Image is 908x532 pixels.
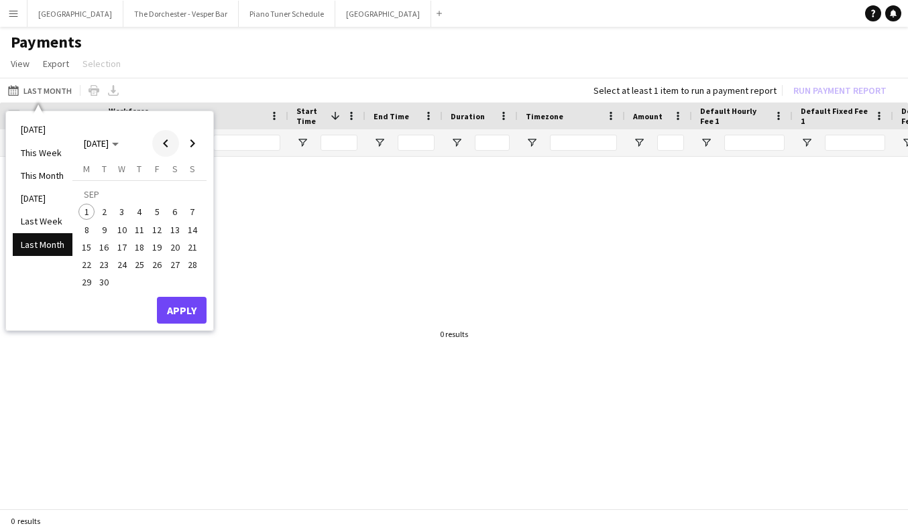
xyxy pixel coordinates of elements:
[131,222,148,238] span: 11
[102,163,107,175] span: T
[148,256,166,273] button: 26-09-2025
[374,137,386,149] button: Open Filter Menu
[5,82,74,98] button: Last Month
[184,256,201,273] button: 28-09-2025
[335,1,431,27] button: [GEOGRAPHIC_DATA]
[724,135,785,151] input: Default Hourly Fee 1 Filter Input
[114,222,130,238] span: 10
[148,220,166,238] button: 12-09-2025
[166,256,183,273] button: 27-09-2025
[167,257,183,273] span: 27
[131,257,148,273] span: 25
[95,239,113,256] button: 16-09-2025
[321,135,357,151] input: Start Time Filter Input
[166,239,183,256] button: 20-09-2025
[451,111,485,121] span: Duration
[148,239,166,256] button: 19-09-2025
[149,257,165,273] span: 26
[13,141,72,164] li: This Week
[167,239,183,255] span: 20
[114,204,130,220] span: 3
[113,203,131,220] button: 03-09-2025
[137,163,141,175] span: T
[123,1,239,27] button: The Dorchester - Vesper Bar
[184,204,201,220] span: 7
[5,55,35,72] a: View
[13,210,72,232] li: Last Week
[593,84,777,96] div: Select at least 1 item to run a payment report
[550,135,617,151] input: Timezone Filter Input
[179,130,206,157] button: Next month
[239,1,335,27] button: Piano Tuner Schedule
[131,239,148,255] span: 18
[97,239,113,255] span: 16
[167,204,183,220] span: 6
[167,222,183,238] span: 13
[633,111,663,121] span: Amount
[97,257,113,273] span: 23
[131,220,148,238] button: 11-09-2025
[78,275,95,291] span: 29
[83,163,90,175] span: M
[149,204,165,220] span: 5
[374,111,409,121] span: End Time
[157,297,207,324] button: Apply
[172,163,178,175] span: S
[13,118,72,141] li: [DATE]
[131,239,148,256] button: 18-09-2025
[27,1,123,27] button: [GEOGRAPHIC_DATA]
[633,137,645,149] button: Open Filter Menu
[78,239,95,256] button: 15-09-2025
[95,220,113,238] button: 09-09-2025
[114,239,130,255] span: 17
[700,106,769,126] span: Default Hourly Fee 1
[109,106,157,126] span: Workforce ID
[657,135,684,151] input: Amount Filter Input
[97,275,113,291] span: 30
[700,137,712,149] button: Open Filter Menu
[97,222,113,238] span: 9
[166,220,183,238] button: 13-09-2025
[184,222,201,238] span: 14
[118,163,125,175] span: W
[78,273,95,291] button: 29-09-2025
[296,106,325,126] span: Start Time
[184,257,201,273] span: 28
[95,273,113,291] button: 30-09-2025
[11,58,30,70] span: View
[113,220,131,238] button: 10-09-2025
[213,135,280,151] input: Name Filter Input
[113,256,131,273] button: 24-09-2025
[398,135,435,151] input: End Time Filter Input
[97,204,113,220] span: 2
[78,256,95,273] button: 22-09-2025
[13,233,72,256] li: Last Month
[801,106,869,126] span: Default Fixed Fee 1
[131,204,148,220] span: 4
[184,239,201,256] button: 21-09-2025
[451,137,463,149] button: Open Filter Menu
[78,186,201,203] td: SEP
[526,111,563,121] span: Timezone
[95,256,113,273] button: 23-09-2025
[440,329,468,339] div: 0 results
[131,256,148,273] button: 25-09-2025
[43,58,69,70] span: Export
[166,203,183,220] button: 06-09-2025
[78,239,95,255] span: 15
[113,239,131,256] button: 17-09-2025
[78,220,95,238] button: 08-09-2025
[78,257,95,273] span: 22
[95,203,113,220] button: 02-09-2025
[78,204,95,220] span: 1
[8,110,20,122] input: Column with Header Selection
[526,137,538,149] button: Open Filter Menu
[149,222,165,238] span: 12
[296,137,308,149] button: Open Filter Menu
[152,130,179,157] button: Previous month
[184,203,201,220] button: 07-09-2025
[148,203,166,220] button: 05-09-2025
[155,163,160,175] span: F
[78,222,95,238] span: 8
[84,137,109,149] span: [DATE]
